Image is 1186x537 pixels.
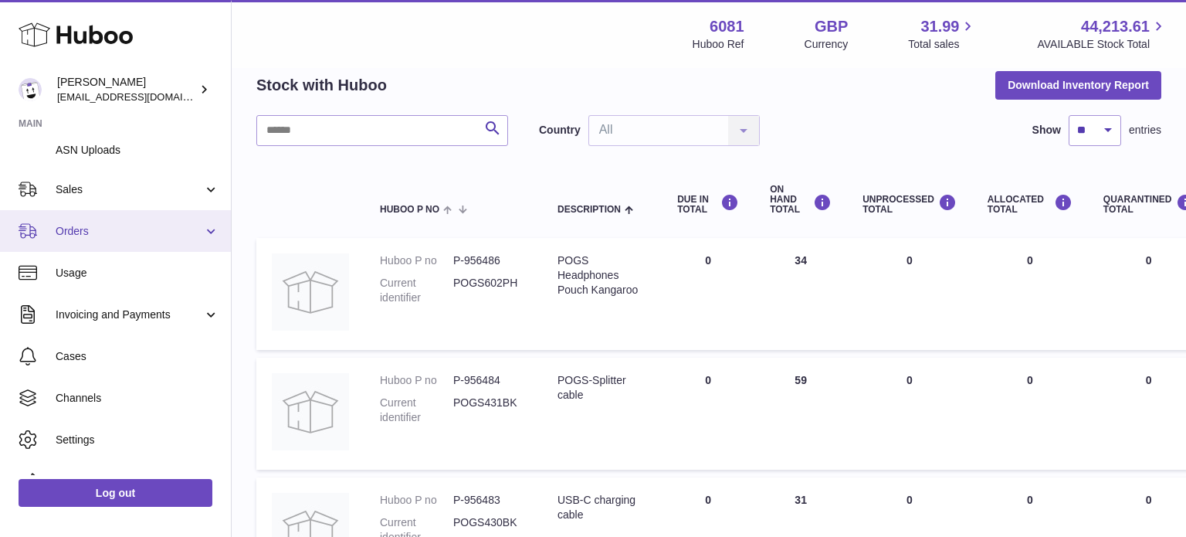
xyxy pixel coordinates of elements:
[56,224,203,239] span: Orders
[453,276,527,305] dd: POGS602PH
[56,308,203,322] span: Invoicing and Payments
[847,238,972,350] td: 0
[988,194,1072,215] div: ALLOCATED Total
[56,433,219,447] span: Settings
[1037,16,1167,52] a: 44,213.61 AVAILABLE Stock Total
[380,396,453,425] dt: Current identifier
[847,358,972,470] td: 0
[380,205,439,215] span: Huboo P no
[272,373,349,450] img: product image
[256,75,387,96] h2: Stock with Huboo
[972,238,1088,350] td: 0
[380,373,453,388] dt: Huboo P no
[19,78,42,101] img: hello@pogsheadphones.com
[693,37,744,52] div: Huboo Ref
[272,253,349,331] img: product image
[1129,123,1161,138] span: entries
[995,71,1161,99] button: Download Inventory Report
[56,182,203,197] span: Sales
[380,276,453,305] dt: Current identifier
[662,238,754,350] td: 0
[56,266,219,280] span: Usage
[1146,494,1152,506] span: 0
[710,16,744,37] strong: 6081
[56,474,219,489] span: Returns
[453,373,527,388] dd: P-956484
[557,205,621,215] span: Description
[557,493,646,522] div: USB-C charging cable
[557,373,646,403] div: POGS-Splitter cable
[972,358,1088,470] td: 0
[453,493,527,508] dd: P-956483
[862,194,957,215] div: UNPROCESSED Total
[380,493,453,508] dt: Huboo P no
[754,238,847,350] td: 34
[539,123,581,138] label: Country
[57,90,227,103] span: [EMAIL_ADDRESS][DOMAIN_NAME]
[908,16,977,52] a: 31.99 Total sales
[56,143,219,158] span: ASN Uploads
[1037,37,1167,52] span: AVAILABLE Stock Total
[57,75,196,104] div: [PERSON_NAME]
[56,391,219,406] span: Channels
[677,194,739,215] div: DUE IN TOTAL
[56,349,219,364] span: Cases
[1081,16,1150,37] span: 44,213.61
[805,37,849,52] div: Currency
[1032,123,1061,138] label: Show
[1146,374,1152,386] span: 0
[453,396,527,425] dd: POGS431BK
[754,358,847,470] td: 59
[908,37,977,52] span: Total sales
[380,253,453,268] dt: Huboo P no
[453,253,527,268] dd: P-956486
[557,253,646,297] div: POGS Headphones Pouch Kangaroo
[19,479,212,507] a: Log out
[770,185,832,216] div: ON HAND Total
[662,358,754,470] td: 0
[1146,254,1152,267] span: 0
[815,16,848,37] strong: GBP
[920,16,959,37] span: 31.99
